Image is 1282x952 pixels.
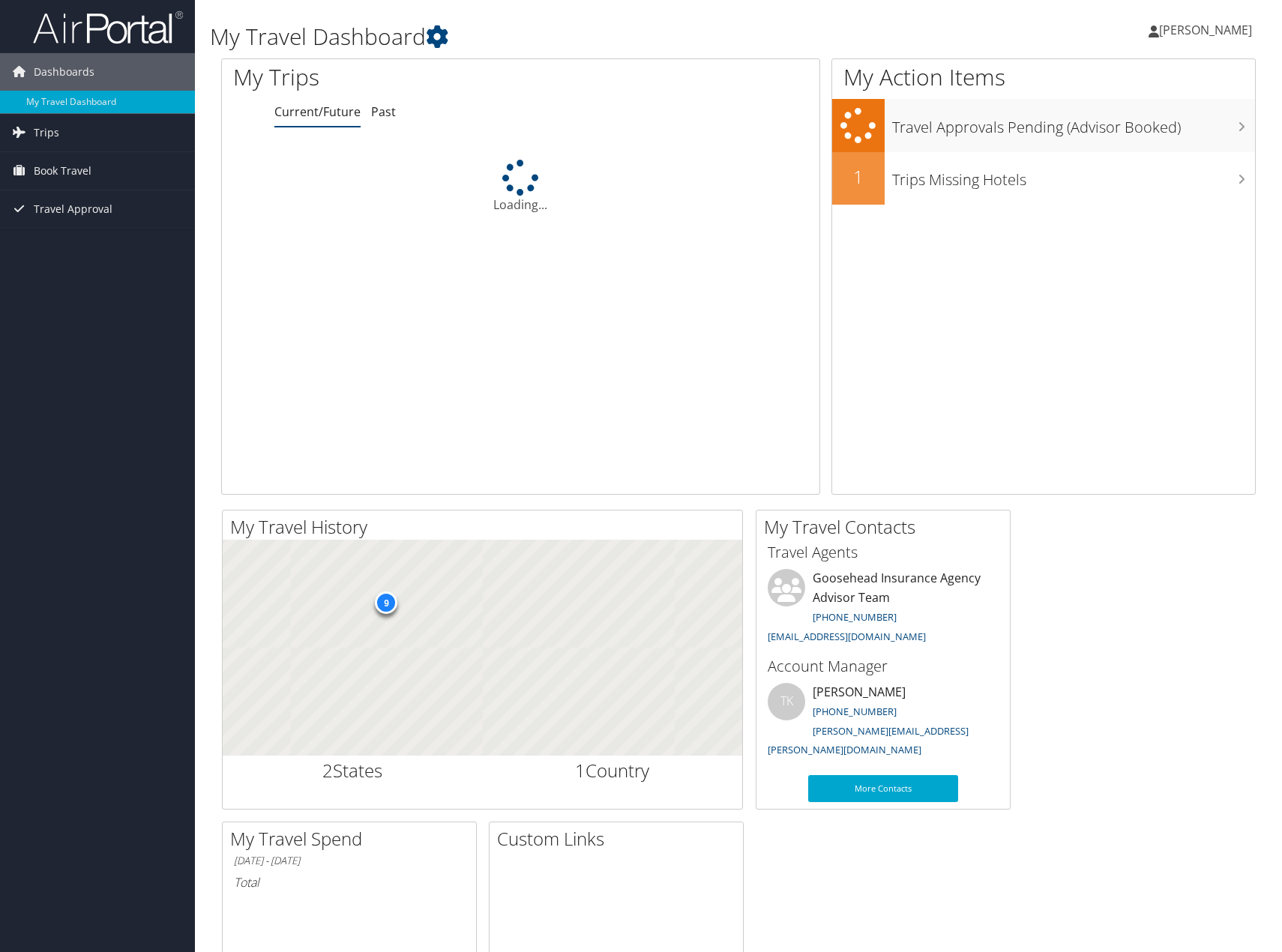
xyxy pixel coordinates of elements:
a: [PERSON_NAME] [1149,7,1267,52]
h2: Country [494,758,732,783]
a: [EMAIL_ADDRESS][DOMAIN_NAME] [768,630,926,643]
li: Goosehead Insurance Agency Advisor Team [760,569,1006,649]
h1: My Trips [233,61,559,93]
span: Travel Approval [34,190,112,228]
h2: Custom Links [497,826,743,852]
span: 1 [575,758,586,783]
h1: My Travel Dashboard [210,21,915,52]
a: Past [371,103,396,120]
h3: Travel Agents [768,542,999,563]
span: Book Travel [34,152,91,190]
h2: States [234,758,472,783]
a: [PERSON_NAME][EMAIL_ADDRESS][PERSON_NAME][DOMAIN_NAME] [768,724,969,757]
a: Current/Future [274,103,361,120]
a: 1Trips Missing Hotels [832,152,1255,205]
a: More Contacts [808,775,958,802]
div: Loading... [222,160,819,214]
h2: 1 [832,164,885,190]
span: [PERSON_NAME] [1159,22,1252,38]
h6: Total [234,874,465,891]
img: airportal-logo.png [33,10,183,45]
h6: [DATE] - [DATE] [234,854,465,868]
h1: My Action Items [832,61,1255,93]
a: [PHONE_NUMBER] [813,705,897,718]
h2: My Travel Spend [230,826,476,852]
div: 9 [375,591,397,614]
h2: My Travel Contacts [764,514,1010,540]
div: TK [768,683,805,720]
h3: Travel Approvals Pending (Advisor Booked) [892,109,1255,138]
span: 2 [322,758,333,783]
h3: Trips Missing Hotels [892,162,1255,190]
a: [PHONE_NUMBER] [813,610,897,624]
h3: Account Manager [768,656,999,677]
span: Dashboards [34,53,94,91]
li: [PERSON_NAME] [760,683,1006,763]
h2: My Travel History [230,514,742,540]
span: Trips [34,114,59,151]
a: Travel Approvals Pending (Advisor Booked) [832,99,1255,152]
